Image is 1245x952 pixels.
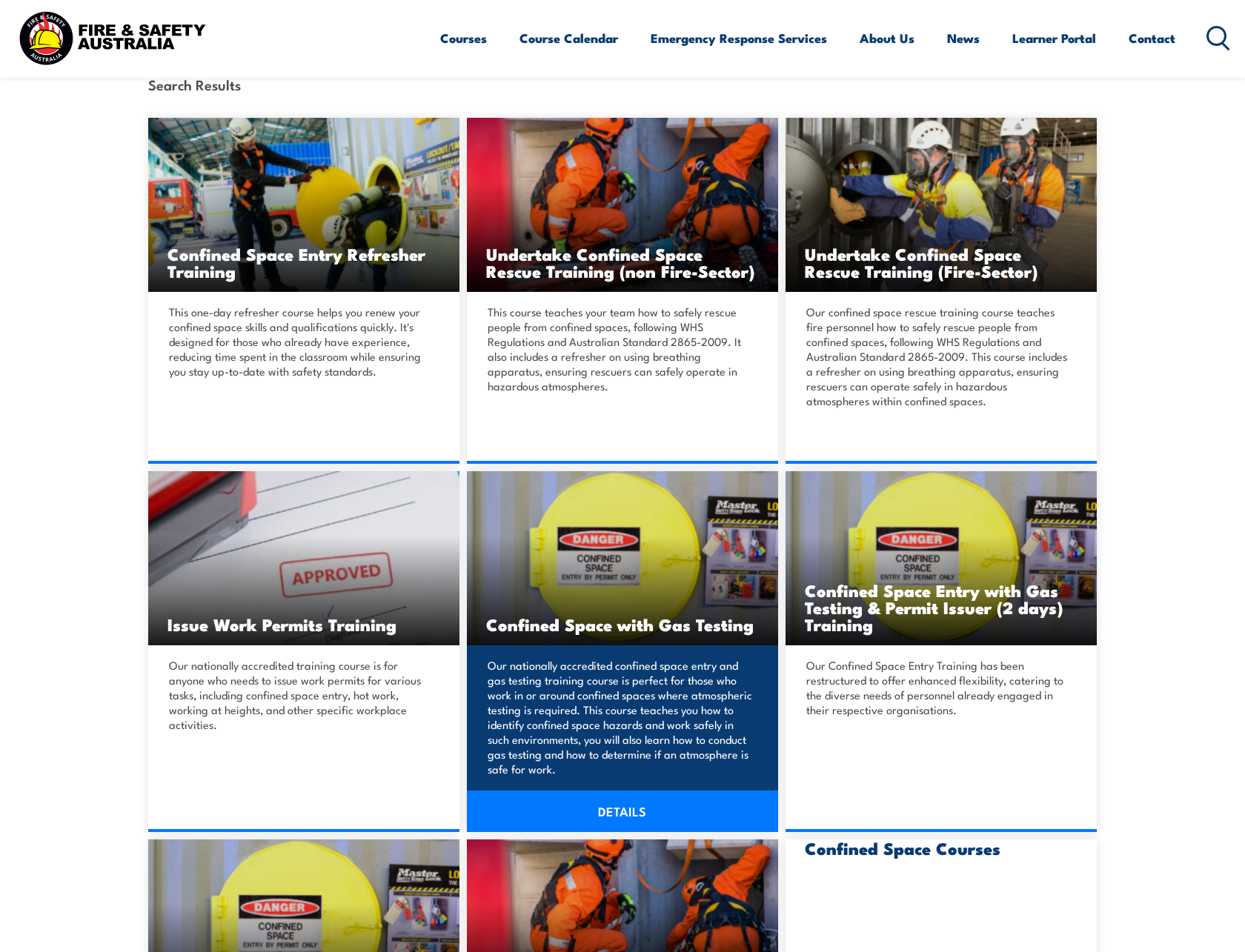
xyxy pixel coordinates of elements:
[148,118,459,292] img: Confined Space Entry Training
[805,245,1078,279] h3: Undertake Confined Space Rescue Training (Fire-Sector)
[786,471,1097,645] img: Confined Space Entry
[467,471,778,645] img: Confined Space Entry
[148,74,241,94] strong: Search Results
[947,19,980,58] a: News
[786,118,1097,292] a: Undertake Confined Space Rescue Training (Fire-Sector)
[486,245,759,279] h3: Undertake Confined Space Rescue Training (non Fire-Sector)
[440,19,487,58] a: Courses
[167,245,440,279] h3: Confined Space Entry Refresher Training
[169,304,434,379] p: This one-day refresher course helps you renew your confined space skills and qualifications quick...
[167,616,440,633] h3: Issue Work Permits Training
[651,19,827,58] a: Emergency Response Services
[486,616,759,633] h3: Confined Space with Gas Testing
[860,19,914,58] a: About Us
[148,471,459,645] a: Issue Work Permits Training
[786,118,1097,292] img: Undertake Confined Space Rescue (Fire-Sector) TRAINING
[488,658,753,776] p: Our nationally accredited confined space entry and gas testing training course is perfect for tho...
[488,304,753,393] p: This course teaches your team how to safely rescue people from confined spaces, following WHS Reg...
[519,19,618,58] a: Course Calendar
[169,658,434,732] p: Our nationally accredited training course is for anyone who needs to issue work permits for vario...
[1012,19,1096,58] a: Learner Portal
[148,118,459,292] a: Confined Space Entry Refresher Training
[806,658,1072,717] p: Our Confined Space Entry Training has been restructured to offer enhanced flexibility, catering t...
[786,471,1097,645] a: Confined Space Entry with Gas Testing & Permit Issuer (2 days) Training
[805,839,1078,856] h3: Confined Space Courses
[467,118,778,292] a: Undertake Confined Space Rescue Training (non Fire-Sector)
[467,471,778,645] a: Confined Space with Gas Testing
[1129,19,1175,58] a: Contact
[148,471,459,645] img: Issue Work Permits
[467,790,778,832] a: DETAILS
[805,582,1078,633] h3: Confined Space Entry with Gas Testing & Permit Issuer (2 days) Training
[806,304,1072,408] p: Our confined space rescue training course teaches fire personnel how to safely rescue people from...
[467,118,778,292] img: Undertake Confined Space Rescue Training (non Fire-Sector) (2)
